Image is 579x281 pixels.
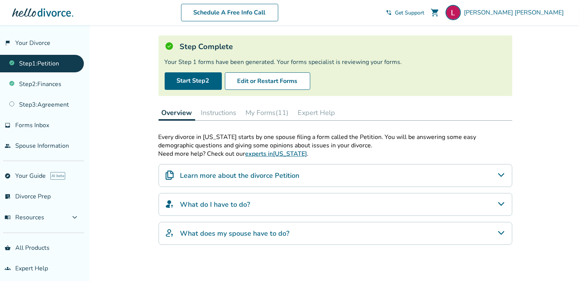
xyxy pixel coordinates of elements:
[5,265,11,271] span: groups
[198,105,240,120] button: Instructions
[165,200,174,209] img: What do I have to do?
[430,8,439,17] span: shopping_cart
[5,40,11,46] span: flag_2
[159,133,512,150] p: Every divorce in [US_STATE] starts by one spouse filing a form called the Petition. You will be a...
[180,171,300,180] h4: Learn more about the divorce Petition
[5,122,11,128] span: inbox
[243,105,292,120] button: My Forms(11)
[165,228,174,238] img: What does my spouse have to do?
[165,171,174,180] img: Learn more about the divorce Petition
[5,214,11,220] span: menu_book
[180,42,233,52] h5: Step Complete
[181,4,278,21] a: Schedule A Free Info Call
[541,244,579,281] iframe: Chat Widget
[159,222,512,245] div: What does my spouse have to do?
[5,245,11,251] span: shopping_basket
[5,213,44,222] span: Resources
[159,105,195,121] button: Overview
[165,72,222,90] a: Start Step2
[225,72,310,90] button: Edit or Restart Forms
[395,9,424,16] span: Get Support
[159,150,512,158] p: Need more help? Check out our .
[464,8,567,17] span: [PERSON_NAME] [PERSON_NAME]
[5,173,11,179] span: explore
[70,213,79,222] span: expand_more
[386,9,424,16] a: phone_in_talkGet Support
[180,200,250,209] h4: What do I have to do?
[15,121,49,129] span: Forms Inbox
[245,150,307,158] a: experts in[US_STATE]
[5,193,11,200] span: list_alt_check
[165,58,506,66] div: Your Step 1 forms have been generated. Your forms specialist is reviewing your forms.
[159,164,512,187] div: Learn more about the divorce Petition
[50,172,65,180] span: AI beta
[446,5,461,20] img: Lorna Dimaculangan
[386,10,392,16] span: phone_in_talk
[5,143,11,149] span: people
[159,193,512,216] div: What do I have to do?
[180,228,290,238] h4: What does my spouse have to do?
[295,105,338,120] button: Expert Help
